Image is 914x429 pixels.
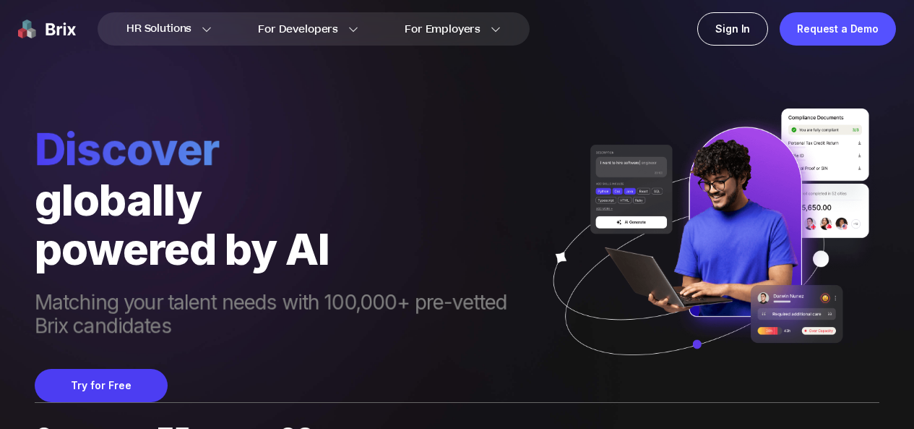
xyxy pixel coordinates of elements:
[697,12,768,46] a: Sign In
[35,369,168,402] button: Try for Free
[35,123,535,175] span: Discover
[405,22,480,37] span: For Employers
[35,291,535,340] span: Matching your talent needs with 100,000+ pre-vetted Brix candidates
[35,175,535,224] div: globally
[35,224,535,273] div: powered by AI
[780,12,896,46] a: Request a Demo
[535,109,879,386] img: ai generate
[126,17,191,41] span: HR Solutions
[258,22,338,37] span: For Developers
